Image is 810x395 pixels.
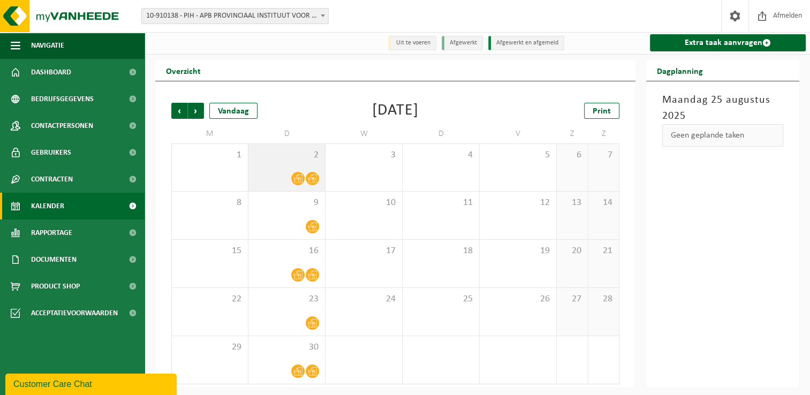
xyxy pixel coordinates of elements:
[155,60,211,81] h2: Overzicht
[31,273,80,300] span: Product Shop
[662,124,783,147] div: Geen geplande taken
[142,9,328,24] span: 10-910138 - PIH - APB PROVINCIAAL INSTITUUT VOOR HYGIENE - ANTWERPEN
[331,293,397,305] span: 24
[31,246,77,273] span: Documenten
[31,193,64,219] span: Kalender
[5,371,179,395] iframe: chat widget
[177,293,243,305] span: 22
[485,245,551,257] span: 19
[594,149,614,161] span: 7
[31,59,71,86] span: Dashboard
[594,245,614,257] span: 21
[254,245,320,257] span: 16
[171,103,187,119] span: Vorige
[331,149,397,161] span: 3
[31,219,72,246] span: Rapportage
[408,245,474,257] span: 18
[372,103,419,119] div: [DATE]
[594,197,614,209] span: 14
[650,34,806,51] a: Extra taak aanvragen
[254,197,320,209] span: 9
[31,32,64,59] span: Navigatie
[177,245,243,257] span: 15
[562,293,582,305] span: 27
[31,300,118,326] span: Acceptatievoorwaarden
[557,124,588,143] td: Z
[408,149,474,161] span: 4
[188,103,204,119] span: Volgende
[254,293,320,305] span: 23
[31,166,73,193] span: Contracten
[584,103,619,119] a: Print
[177,149,243,161] span: 1
[593,107,611,116] span: Print
[325,124,403,143] td: W
[31,139,71,166] span: Gebruikers
[177,197,243,209] span: 8
[408,197,474,209] span: 11
[442,36,483,50] li: Afgewerkt
[408,293,474,305] span: 25
[485,293,551,305] span: 26
[594,293,614,305] span: 28
[388,36,436,50] li: Uit te voeren
[588,124,620,143] td: Z
[646,60,714,81] h2: Dagplanning
[248,124,325,143] td: D
[331,245,397,257] span: 17
[209,103,258,119] div: Vandaag
[562,197,582,209] span: 13
[254,341,320,353] span: 30
[403,124,480,143] td: D
[480,124,557,143] td: V
[562,149,582,161] span: 6
[488,36,564,50] li: Afgewerkt en afgemeld
[485,149,551,161] span: 5
[254,149,320,161] span: 2
[171,124,248,143] td: M
[485,197,551,209] span: 12
[141,8,329,24] span: 10-910138 - PIH - APB PROVINCIAAL INSTITUUT VOOR HYGIENE - ANTWERPEN
[662,92,783,124] h3: Maandag 25 augustus 2025
[177,341,243,353] span: 29
[331,197,397,209] span: 10
[31,112,93,139] span: Contactpersonen
[562,245,582,257] span: 20
[31,86,94,112] span: Bedrijfsgegevens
